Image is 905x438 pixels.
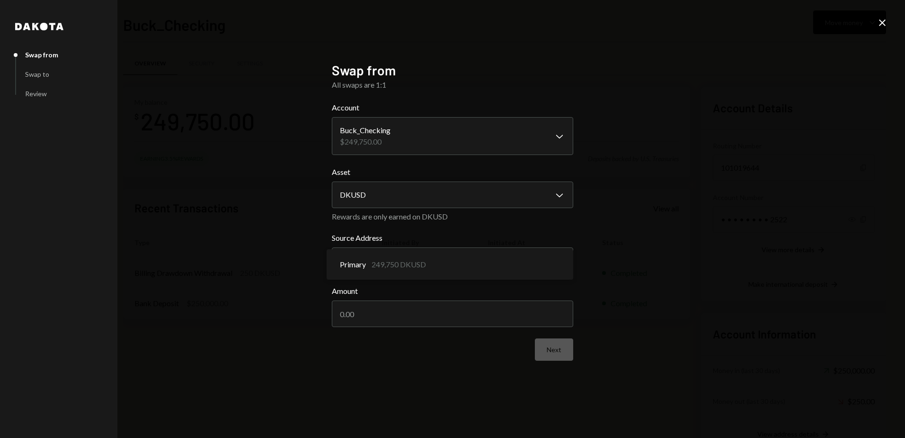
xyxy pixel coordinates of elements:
[332,166,573,178] label: Asset
[332,212,573,221] div: Rewards are only earned on DKUSD
[332,232,573,244] label: Source Address
[332,61,573,80] h2: Swap from
[332,102,573,113] label: Account
[332,285,573,297] label: Amount
[25,70,49,78] div: Swap to
[332,117,573,155] button: Account
[332,301,573,327] input: 0.00
[332,182,573,208] button: Asset
[25,90,47,98] div: Review
[25,51,58,59] div: Swap from
[332,79,573,91] div: All swaps are 1:1
[372,259,426,270] div: 249,750 DKUSD
[340,259,366,270] span: Primary
[332,247,573,274] button: Source Address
